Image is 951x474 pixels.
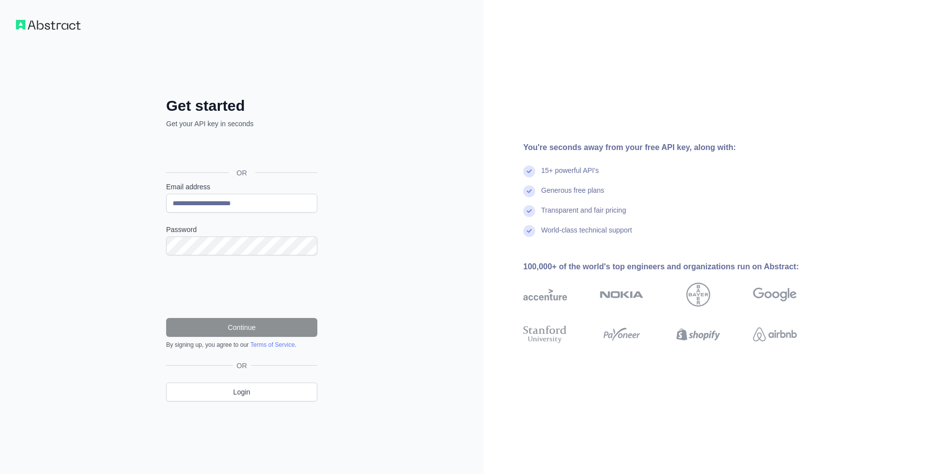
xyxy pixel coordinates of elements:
img: Workflow [16,20,81,30]
img: airbnb [753,323,797,345]
img: check mark [523,225,535,237]
div: Transparent and fair pricing [541,205,626,225]
img: payoneer [600,323,644,345]
iframe: reCAPTCHA [166,267,317,306]
img: nokia [600,283,644,307]
span: OR [233,361,251,371]
img: google [753,283,797,307]
div: By signing up, you agree to our . [166,341,317,349]
div: 15+ powerful API's [541,165,599,185]
iframe: Sign in with Google Button [161,140,320,161]
img: check mark [523,205,535,217]
label: Password [166,225,317,235]
div: 100,000+ of the world's top engineers and organizations run on Abstract: [523,261,829,273]
span: OR [229,168,255,178]
label: Email address [166,182,317,192]
div: World-class technical support [541,225,632,245]
img: bayer [686,283,710,307]
a: Terms of Service [250,341,294,348]
img: check mark [523,185,535,197]
div: Generous free plans [541,185,604,205]
img: shopify [676,323,720,345]
button: Continue [166,318,317,337]
p: Get your API key in seconds [166,119,317,129]
img: accenture [523,283,567,307]
a: Login [166,383,317,401]
h2: Get started [166,97,317,115]
img: check mark [523,165,535,177]
img: stanford university [523,323,567,345]
div: You're seconds away from your free API key, along with: [523,142,829,154]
